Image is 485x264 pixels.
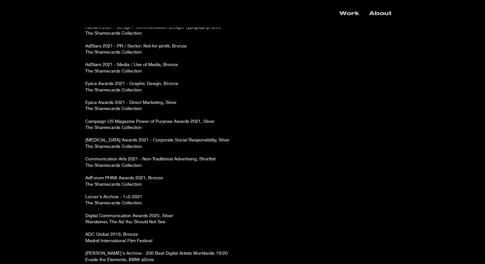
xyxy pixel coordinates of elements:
[85,106,142,111] span: The Shamecards Collection​
[366,8,395,19] p: About
[85,124,142,130] span: The Shamecards Collection​
[85,156,216,161] span: Communication Arts 2021 - Non-Traditional Advertising, Shortlist
[85,68,142,73] span: The Shamecards Collection​
[85,137,230,142] span: [MEDICAL_DATA] Awards 2021 - Corporate Social Responsibility, Silver
[85,200,142,205] span: The Shamecards Collection
[85,213,173,218] span: Digital Communication Awards 2020, Silver
[85,194,142,199] span: Lürzer's Archive - 1+2-2021
[85,99,177,105] span: Epica Awards 2021 - Direct Marketing, Silver
[85,43,187,48] span: AdStars 2021 - PR / Sector: Not-for-profit, Bronze
[85,162,142,168] span: The Shamecards Collection​
[85,257,154,262] span: Evade the Elements, BMW xDrive
[334,8,364,19] a: Work
[85,231,138,237] span: ADC Global 2019, Bronze
[85,250,228,256] span: [PERSON_NAME]'s Archive - 200 Best Digital Artists Worldwide 19/20
[85,87,142,92] span: The Shamecards Collection​
[85,49,142,55] span: The Shamecards Collection​
[85,81,178,86] span: Epica Awards 2021 - Graphic Design, Bronze
[85,24,222,30] span: AdStars 2021 - Design / Communication Design: Typography, Silver
[85,30,142,36] span: The Shamecards Collection​
[85,62,178,67] span: AdStars 2021 - Media / Use of Media, Bronze
[85,143,142,149] span: The Shamecards Collection​
[85,181,142,187] span: The Shamecards Collection​
[334,8,396,19] nav: Site
[85,238,152,243] span: Madrid International Film Festival
[85,219,166,224] span: Warsteiner, The Ad You Should Not See
[336,8,362,19] p: Work
[364,8,396,19] a: About
[85,118,215,124] span: Campaign US Magazine Power of Purpose Awards 2021, Silver
[85,175,163,180] span: AdForum PHNX Awards 2021, Bronze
